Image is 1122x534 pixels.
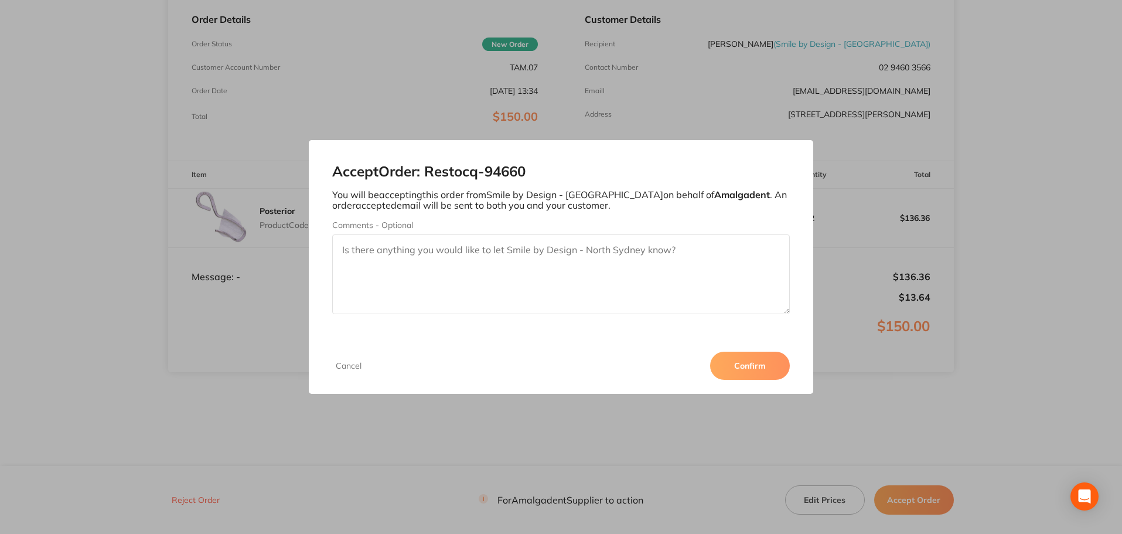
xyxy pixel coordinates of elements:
h2: Accept Order: Restocq- 94660 [332,164,790,180]
button: Cancel [332,360,365,371]
b: Amalgadent [714,189,770,200]
div: Open Intercom Messenger [1070,482,1099,511]
label: Comments - Optional [332,220,790,230]
button: Confirm [710,352,790,380]
p: You will be accepting this order from Smile by Design - [GEOGRAPHIC_DATA] on behalf of . An order... [332,189,790,211]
